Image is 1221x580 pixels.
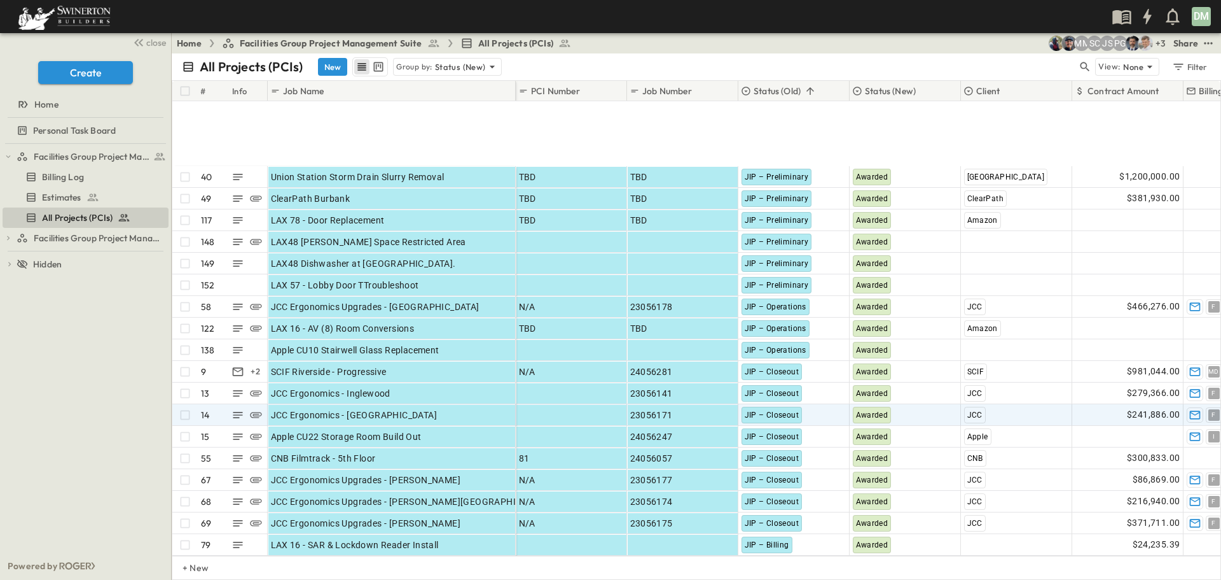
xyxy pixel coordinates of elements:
span: Awarded [856,173,888,181]
span: Awarded [856,324,888,333]
button: kanban view [370,59,386,74]
a: Home [177,37,202,50]
span: SCIF Riverside - Progressive [271,365,387,378]
span: All Projects (PCIs) [478,37,553,50]
div: All Projects (PCIs)test [3,208,169,228]
p: 55 [201,452,211,465]
span: JCC Ergonomics - [GEOGRAPHIC_DATA] [271,409,438,421]
span: TBD [519,192,536,205]
span: Awarded [856,194,888,203]
span: JIP – Closeout [745,476,799,485]
span: Estimates [42,191,81,204]
p: 14 [201,409,209,421]
span: $981,044.00 [1127,364,1180,379]
span: Awarded [856,411,888,420]
p: 13 [201,387,209,400]
span: 23056177 [630,474,673,486]
span: All Projects (PCIs) [42,211,113,224]
span: TBD [630,322,647,335]
p: Job Name [283,85,324,97]
span: JCC Ergonomics - Inglewood [271,387,390,400]
p: Client [976,85,1000,97]
p: 15 [201,430,209,443]
span: Hidden [33,258,62,271]
span: Union Station Storm Drain Slurry Removal [271,171,445,183]
span: JIP – Operations [745,346,806,355]
p: 79 [201,539,210,551]
span: 23056178 [630,301,673,313]
a: Facilities Group Project Management Suite [17,148,166,166]
span: N/A [519,301,535,313]
span: SCIF [967,367,984,376]
p: View: [1098,60,1121,74]
p: 138 [201,344,215,357]
span: JIP – Preliminary [745,173,809,181]
div: Sebastian Canal (sebastian.canal@swinerton.com) [1087,36,1102,51]
span: JIP – Preliminary [745,216,809,225]
p: PCI Number [531,85,580,97]
span: [GEOGRAPHIC_DATA] [967,173,1045,181]
p: 9 [201,365,206,378]
p: Job Number [642,85,692,97]
span: JIP – Operations [745,302,806,311]
span: Facilities Group Project Management Suite (Copy) [34,232,163,244]
span: Awarded [856,454,888,463]
span: F [1211,523,1215,523]
p: None [1123,60,1143,73]
span: JIP – Preliminary [745,194,809,203]
p: 49 [201,192,211,205]
a: All Projects (PCIs) [3,209,166,227]
span: JCC Ergonomics Upgrades - [PERSON_NAME][GEOGRAPHIC_DATA] [271,495,551,508]
span: $1,200,000.00 [1119,169,1180,184]
span: 23056175 [630,517,673,530]
p: 69 [201,517,211,530]
span: $279,366.00 [1127,386,1180,400]
img: 6c363589ada0b36f064d841b69d3a419a338230e66bb0a533688fa5cc3e9e735.png [15,3,113,30]
span: TBD [630,192,647,205]
span: TBD [630,214,647,227]
span: N/A [519,474,535,486]
div: Facilities Group Project Management Suitetest [3,146,169,167]
span: CNB Filmtrack - 5th Floor [271,452,376,465]
span: 24056281 [630,365,673,378]
p: 122 [201,322,215,335]
img: Aaron Anderson (aaron.anderson@swinerton.com) [1138,36,1153,51]
p: All Projects (PCIs) [200,58,303,76]
span: LAX48 Dishwasher at [GEOGRAPHIC_DATA]. [271,257,456,270]
span: F [1211,479,1215,480]
span: 24056247 [630,430,673,443]
span: Amazon [967,216,998,225]
p: Status (New) [435,60,486,73]
span: $300,833.00 [1127,451,1180,465]
span: JCC [967,519,983,528]
button: New [318,58,347,76]
span: N/A [519,495,535,508]
a: Personal Task Board [3,122,166,139]
a: All Projects (PCIs) [460,37,571,50]
span: Billing Log [42,171,84,183]
span: Awarded [856,216,888,225]
p: Status (Old) [754,85,801,97]
span: JIP – Closeout [745,432,799,441]
span: $466,276.00 [1127,299,1180,314]
span: JCC [967,476,983,485]
span: Personal Task Board [33,124,116,137]
span: TBD [630,171,647,183]
img: Mark Sotelo (mark.sotelo@swinerton.com) [1061,36,1077,51]
img: Joshua Whisenant (josh@tryroger.com) [1049,36,1064,51]
div: Estimatestest [3,187,169,208]
div: Info [230,81,268,101]
div: table view [352,57,388,76]
span: LAX 78 - Door Replacement [271,214,385,227]
p: 117 [201,214,212,227]
p: 67 [201,474,210,486]
a: Home [3,95,166,113]
span: 81 [519,452,530,465]
span: JIP – Preliminary [745,237,809,246]
span: LAX 16 - SAR & Lockdown Reader Install [271,539,439,551]
button: Sort [803,84,817,98]
span: JCC [967,302,983,311]
div: Pat Gil (pgil@swinerton.com) [1112,36,1128,51]
span: Awarded [856,367,888,376]
span: F [1211,393,1215,393]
